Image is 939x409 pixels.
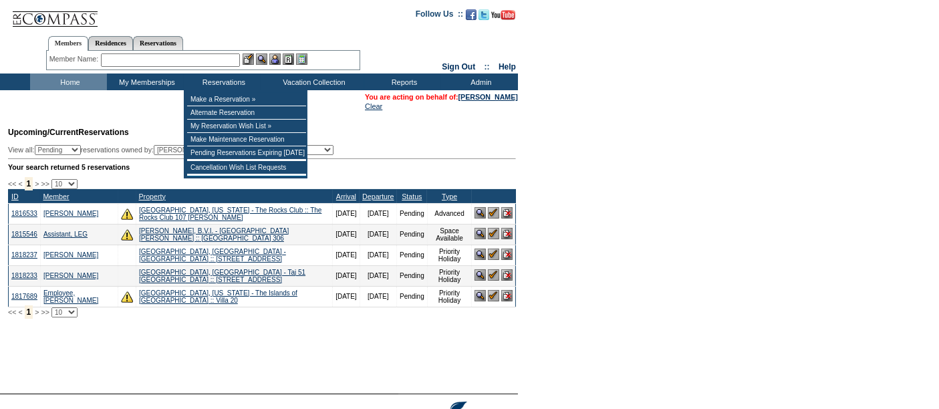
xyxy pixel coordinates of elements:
[475,269,486,281] img: View Reservation
[488,228,499,239] img: Confirm Reservation
[139,269,305,283] a: [GEOGRAPHIC_DATA], [GEOGRAPHIC_DATA] - Taj 51 [GEOGRAPHIC_DATA] :: [STREET_ADDRESS]
[397,224,428,245] td: Pending
[336,192,356,200] a: Arrival
[269,53,281,65] img: Impersonate
[187,120,306,133] td: My Reservation Wish List »
[139,227,289,242] a: [PERSON_NAME], B.V.I. - [GEOGRAPHIC_DATA][PERSON_NAME] :: [GEOGRAPHIC_DATA] 306
[43,289,98,304] a: Employee, [PERSON_NAME]
[362,192,394,200] a: Departure
[49,53,101,65] div: Member Name:
[397,286,428,307] td: Pending
[187,133,306,146] td: Make Maintenance Reservation
[475,207,486,219] img: View Reservation
[466,9,477,20] img: Become our fan on Facebook
[41,180,49,188] span: >>
[11,210,37,217] a: 1816533
[139,207,321,221] a: [GEOGRAPHIC_DATA], [US_STATE] - The Rocks Club :: The Rocks Club 107 [PERSON_NAME]
[184,74,261,90] td: Reservations
[121,229,133,241] img: There are insufficient days and/or tokens to cover this reservation
[397,245,428,265] td: Pending
[333,265,360,286] td: [DATE]
[187,93,306,106] td: Make a Reservation »
[427,245,472,265] td: Priority Holiday
[8,128,78,137] span: Upcoming/Current
[479,9,489,20] img: Follow us on Twitter
[43,192,69,200] a: Member
[48,36,89,51] a: Members
[296,53,307,65] img: b_calculator.gif
[491,13,515,21] a: Subscribe to our YouTube Channel
[11,293,37,300] a: 1817689
[283,53,294,65] img: Reservations
[139,248,286,263] a: [GEOGRAPHIC_DATA], [GEOGRAPHIC_DATA] - [GEOGRAPHIC_DATA] :: [STREET_ADDRESS]
[365,102,382,110] a: Clear
[41,308,49,316] span: >>
[501,249,513,260] img: Cancel Reservation
[364,74,441,90] td: Reports
[35,308,39,316] span: >
[18,180,22,188] span: <
[187,146,306,160] td: Pending Reservations Expiring [DATE]
[397,203,428,224] td: Pending
[479,13,489,21] a: Follow us on Twitter
[256,53,267,65] img: View
[485,62,490,72] span: ::
[243,53,254,65] img: b_edit.gif
[360,286,396,307] td: [DATE]
[475,290,486,301] img: View Reservation
[121,291,133,303] img: There are insufficient days and/or tokens to cover this reservation
[442,192,457,200] a: Type
[139,192,166,200] a: Property
[360,224,396,245] td: [DATE]
[501,207,513,219] img: Cancel Reservation
[43,251,98,259] a: [PERSON_NAME]
[43,231,88,238] a: Assistant, LEG
[442,62,475,72] a: Sign Out
[11,231,37,238] a: 1815546
[43,272,98,279] a: [PERSON_NAME]
[360,265,396,286] td: [DATE]
[427,203,472,224] td: Advanced
[501,228,513,239] img: Cancel Reservation
[35,180,39,188] span: >
[458,93,518,101] a: [PERSON_NAME]
[333,224,360,245] td: [DATE]
[427,286,472,307] td: Priority Holiday
[466,13,477,21] a: Become our fan on Facebook
[107,74,184,90] td: My Memberships
[30,74,107,90] td: Home
[360,203,396,224] td: [DATE]
[333,203,360,224] td: [DATE]
[501,269,513,281] img: Cancel Reservation
[333,286,360,307] td: [DATE]
[8,128,129,137] span: Reservations
[360,245,396,265] td: [DATE]
[11,251,37,259] a: 1818237
[416,8,463,24] td: Follow Us ::
[18,308,22,316] span: <
[488,269,499,281] img: Confirm Reservation
[187,106,306,120] td: Alternate Reservation
[43,210,98,217] a: [PERSON_NAME]
[261,74,364,90] td: Vacation Collection
[25,305,33,319] span: 1
[499,62,516,72] a: Help
[501,290,513,301] img: Cancel Reservation
[8,145,340,155] div: View all: reservations owned by:
[397,265,428,286] td: Pending
[139,289,297,304] a: [GEOGRAPHIC_DATA], [US_STATE] - The Islands of [GEOGRAPHIC_DATA] :: Villa 20
[441,74,518,90] td: Admin
[488,207,499,219] img: Confirm Reservation
[427,224,472,245] td: Space Available
[187,161,306,174] td: Cancellation Wish List Requests
[488,249,499,260] img: Confirm Reservation
[11,272,37,279] a: 1818233
[121,208,133,220] img: There are insufficient days and/or tokens to cover this reservation
[333,245,360,265] td: [DATE]
[11,192,19,200] a: ID
[8,180,16,188] span: <<
[365,93,518,101] span: You are acting on behalf of:
[475,228,486,239] img: View Reservation
[402,192,422,200] a: Status
[8,308,16,316] span: <<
